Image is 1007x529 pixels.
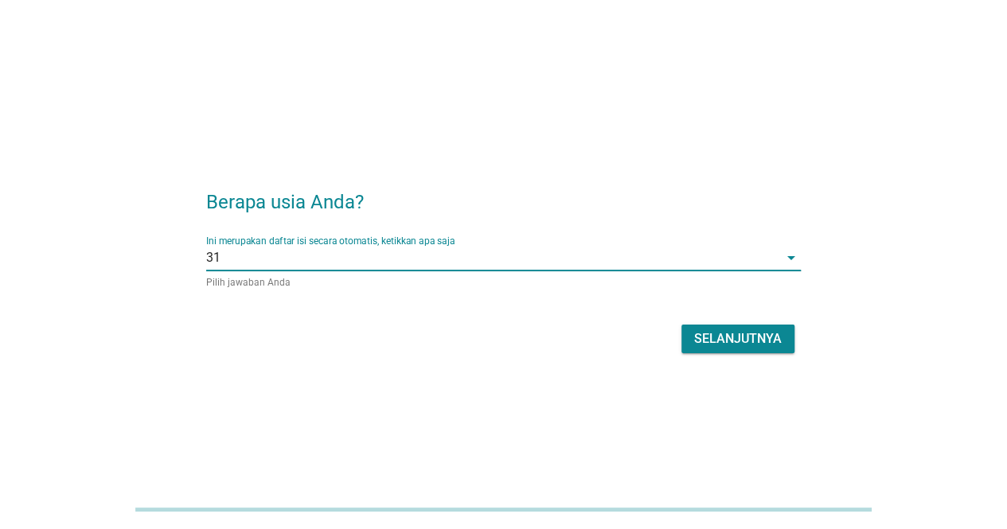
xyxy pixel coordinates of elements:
[681,325,794,353] button: Selanjutnya
[206,277,801,288] div: Pilih jawaban Anda
[782,248,801,267] i: arrow_drop_down
[221,245,779,270] input: Ini merupakan daftar isi secara otomatis, ketikkan apa saja
[206,251,221,265] span: 31
[694,329,782,348] div: Selanjutnya
[206,172,801,216] h2: Berapa usia Anda?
